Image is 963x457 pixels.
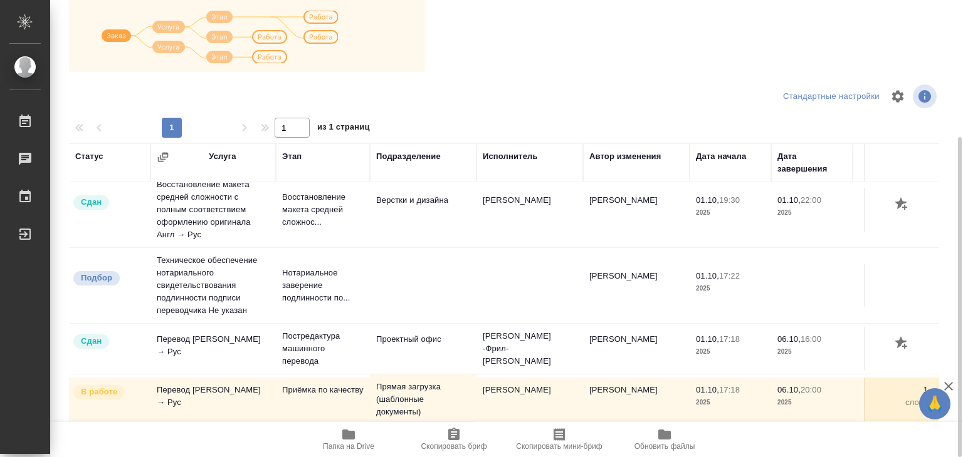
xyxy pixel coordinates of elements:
[81,335,102,347] p: Сдан
[919,388,950,419] button: 🙏
[516,442,602,451] span: Скопировать мини-бриф
[696,195,719,205] p: 01.10,
[282,191,364,228] p: Восстановление макета средней сложнос...
[777,207,846,219] p: 2025
[859,282,928,295] p: док.
[209,150,236,163] div: Услуга
[282,384,364,396] p: Приёмка по качеству
[150,327,276,371] td: Перевод [PERSON_NAME] → Рус
[859,194,928,207] p: 22
[801,334,821,344] p: 16:00
[696,334,719,344] p: 01.10,
[476,324,583,374] td: [PERSON_NAME] -Фрил- [PERSON_NAME]
[157,151,169,163] button: Сгруппировать
[401,422,507,457] button: Скопировать бриф
[719,385,740,394] p: 17:18
[483,150,538,163] div: Исполнитель
[777,385,801,394] p: 06.10,
[777,334,801,344] p: 06.10,
[696,207,765,219] p: 2025
[317,120,370,138] span: из 1 страниц
[801,195,821,205] p: 22:00
[583,264,690,307] td: [PERSON_NAME]
[376,150,441,163] div: Подразделение
[859,207,928,219] p: страница
[892,333,913,354] button: Добавить оценку
[282,150,302,163] div: Этап
[81,196,102,208] p: Сдан
[696,396,765,409] p: 2025
[282,267,364,304] p: Нотариальное заверение подлинности по...
[81,272,112,284] p: Подбор
[696,271,719,280] p: 01.10,
[583,188,690,232] td: [PERSON_NAME]
[719,334,740,344] p: 17:18
[777,346,846,358] p: 2025
[370,374,476,424] td: Прямая загрузка (шаблонные документы)
[883,81,913,111] span: Настроить таблицу
[801,385,821,394] p: 20:00
[296,422,401,457] button: Папка на Drive
[150,377,276,421] td: Перевод [PERSON_NAME] → Рус
[583,327,690,371] td: [PERSON_NAME]
[150,172,276,247] td: Восстановление макета средней сложности с полным соответствием оформлению оригинала Англ → Рус
[777,195,801,205] p: 01.10,
[150,248,276,323] td: Техническое обеспечение нотариального свидетельствования подлинности подписи переводчика Не указан
[507,422,612,457] button: Скопировать мини-бриф
[777,396,846,409] p: 2025
[924,391,945,417] span: 🙏
[282,330,364,367] p: Постредактура машинного перевода
[634,442,695,451] span: Обновить файлы
[612,422,717,457] button: Обновить файлы
[476,377,583,421] td: [PERSON_NAME]
[859,384,928,396] p: 1
[780,87,883,106] div: split button
[696,346,765,358] p: 2025
[81,386,117,398] p: В работе
[696,385,719,394] p: 01.10,
[696,282,765,295] p: 2025
[75,150,103,163] div: Статус
[583,377,690,421] td: [PERSON_NAME]
[370,188,476,232] td: Верстки и дизайна
[696,150,746,163] div: Дата начала
[913,85,939,108] span: Посмотреть информацию
[777,150,846,175] div: Дата завершения
[892,194,913,215] button: Добавить оценку
[719,195,740,205] p: 19:30
[859,396,928,409] p: слово
[859,333,928,346] p: 6 719,52
[421,442,487,451] span: Скопировать бриф
[323,442,374,451] span: Папка на Drive
[859,270,928,282] p: 0
[370,327,476,371] td: Проектный офис
[859,346,928,358] p: слово
[719,271,740,280] p: 17:22
[589,150,661,163] div: Автор изменения
[476,188,583,232] td: [PERSON_NAME]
